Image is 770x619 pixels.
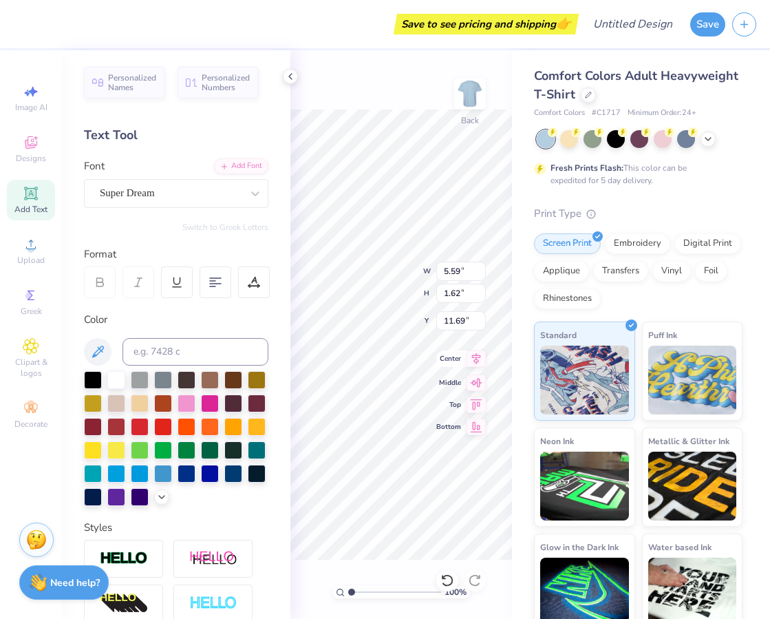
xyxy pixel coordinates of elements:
span: Top [436,400,461,410]
div: Add Font [214,158,268,174]
div: Color [84,312,268,328]
span: Greek [21,306,42,317]
div: Foil [695,261,727,282]
strong: Need help? [50,576,100,589]
div: Print Type [534,206,742,222]
span: Decorate [14,419,47,430]
div: Screen Print [534,233,601,254]
input: e.g. 7428 c [122,338,268,366]
div: Transfers [593,261,648,282]
span: Puff Ink [648,328,677,342]
button: Switch to Greek Letters [182,222,268,233]
span: Add Text [14,204,47,215]
span: Water based Ink [648,540,712,554]
img: Standard [540,346,629,415]
strong: Fresh Prints Flash: [550,162,623,174]
div: Save to see pricing and shipping [397,14,575,34]
img: Negative Space [189,596,237,611]
label: Font [84,158,105,174]
div: This color can be expedited for 5 day delivery. [550,162,720,187]
input: Untitled Design [582,10,683,38]
img: 3d Illusion [100,593,148,615]
span: 👉 [556,15,571,32]
div: Format [84,246,270,262]
span: Comfort Colors Adult Heavyweight T-Shirt [534,67,738,103]
span: Standard [540,328,577,342]
span: Comfort Colors [534,107,585,119]
div: Rhinestones [534,288,601,309]
button: Save [690,12,725,36]
span: Metallic & Glitter Ink [648,434,729,448]
span: Bottom [436,422,461,432]
span: Center [436,354,461,364]
span: Neon Ink [540,434,574,448]
span: Upload [17,255,45,266]
span: 100 % [445,586,467,598]
div: Applique [534,261,589,282]
div: Styles [84,520,268,536]
span: Personalized Numbers [202,73,250,92]
span: Designs [16,153,46,164]
img: Neon Ink [540,452,629,521]
span: Image AI [15,102,47,113]
div: Embroidery [605,233,670,254]
span: # C1717 [592,107,621,119]
span: Personalized Names [108,73,157,92]
img: Metallic & Glitter Ink [648,452,737,521]
span: Glow in the Dark Ink [540,540,619,554]
div: Back [461,114,479,127]
div: Text Tool [84,126,268,145]
span: Clipart & logos [7,357,55,379]
div: Digital Print [674,233,741,254]
span: Minimum Order: 24 + [628,107,696,119]
span: Middle [436,378,461,388]
img: Back [456,80,484,107]
img: Shadow [189,550,237,567]
img: Stroke [100,551,148,567]
img: Puff Ink [648,346,737,415]
div: Vinyl [652,261,691,282]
